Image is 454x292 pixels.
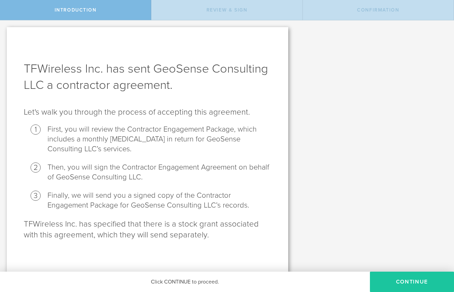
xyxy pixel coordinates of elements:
[24,107,271,118] p: Let's walk you through the process of accepting this agreement.
[55,7,97,13] span: Introduction
[206,7,248,13] span: Review & sign
[357,7,399,13] span: Confirmation
[24,61,271,93] h1: TFWireless Inc. has sent GeoSense Consulting LLC a contractor agreement.
[420,239,454,272] iframe: Chat Widget
[47,191,271,210] li: Finally, we will send you a signed copy of the Contractor Engagement Package for GeoSense Consult...
[24,219,271,240] p: TFWireless Inc. has specified that there is a stock grant associated with this agreement, which t...
[47,162,271,182] li: Then, you will sign the Contractor Engagement Agreement on behalf of GeoSense Consulting LLC.
[47,124,271,154] li: First, you will review the Contractor Engagement Package, which includes a monthly [MEDICAL_DATA]...
[370,272,454,292] button: Continue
